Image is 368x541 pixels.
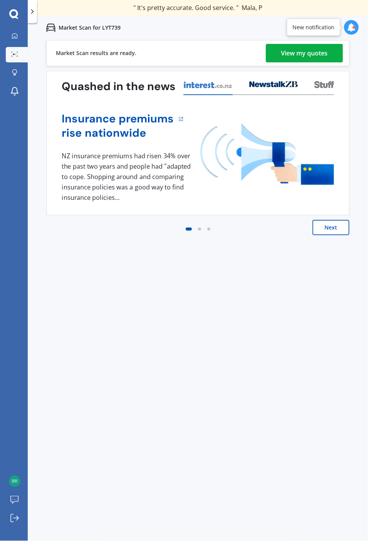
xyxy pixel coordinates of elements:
button: Next [313,220,350,235]
img: car.f15378c7a67c060ca3f3.svg [46,23,55,32]
p: Market Scan for LYT739 [59,24,121,32]
h3: Quashed in the news [62,80,175,94]
img: f4b00f9b3a9052334d6a15f59a3db343 [9,476,20,487]
img: media image [200,124,334,185]
div: View my quotes [281,44,328,62]
a: Insurance premiums [62,112,174,126]
div: Market Scan results are ready. [56,40,136,66]
div: New notification [292,23,334,31]
a: View my quotes [266,44,343,62]
div: NZ insurance premiums had risen 34% over the past two years and people had "adapted to cope. Shop... [62,151,193,203]
a: rise nationwide [62,126,174,140]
